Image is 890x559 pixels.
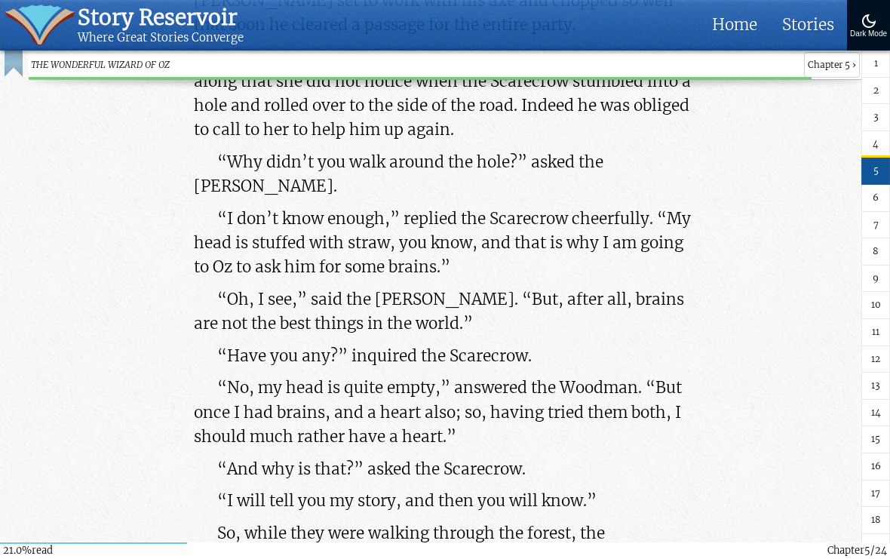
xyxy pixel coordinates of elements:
[873,137,879,152] span: 4
[873,272,879,286] span: 9
[873,84,879,98] span: 2
[194,150,696,198] p: “Why didn’t you walk around the hole?” asked the [PERSON_NAME].
[194,457,696,481] p: “And why is that?” asked the Scarecrow.
[3,543,53,558] div: read
[860,12,878,30] img: Turn On Dark Mode
[861,266,890,293] a: 9
[861,373,890,400] a: 13
[871,487,880,501] span: 17
[873,218,879,232] span: 7
[194,45,696,143] p: [PERSON_NAME] was thinking so earnestly as they walked along that she did not notice when the Sca...
[827,543,887,558] div: Chapter /24
[861,453,890,481] a: 16
[873,191,879,205] span: 6
[861,131,890,158] a: 4
[871,298,881,312] span: 10
[873,244,879,259] span: 8
[861,507,890,534] a: 18
[194,489,696,513] p: “I will tell you my story, and then you will know.”
[861,158,890,185] a: 5
[5,5,75,45] img: icon of book with waver spilling out.
[194,207,696,280] p: “I don’t know enough,” replied the Scarecrow cheerfully. “My head is stuffed with straw, you know...
[861,481,890,508] a: 17
[871,513,881,527] span: 18
[873,164,879,178] span: 5
[871,540,881,554] span: 19
[850,30,887,38] div: Dark Mode
[861,212,890,239] a: 7
[194,344,696,368] p: “Have you any?” inquired the Scarecrow.
[871,432,880,447] span: 15
[861,346,890,373] a: 12
[864,544,870,557] span: 5
[3,544,32,557] span: 21.0%
[804,52,860,78] span: Chapter 5 ›
[871,379,880,393] span: 13
[873,110,879,124] span: 3
[861,78,890,105] a: 2
[861,104,890,131] a: 3
[861,292,890,319] a: 10
[861,185,890,212] a: 6
[30,58,798,72] span: THE WONDERFUL WIZARD OF OZ
[872,325,879,339] span: 11
[861,51,890,78] a: 1
[194,287,696,336] p: “Oh, I see,” said the [PERSON_NAME]. “But, after all, brains are not the best things in the world.”
[194,376,696,449] p: “No, my head is quite empty,” answered the Woodman. “But once I had brains, and a heart also; so,...
[871,406,881,420] span: 14
[871,459,881,474] span: 16
[874,57,878,71] span: 1
[861,426,890,453] a: 15
[871,352,880,367] span: 12
[861,238,890,266] a: 8
[861,319,890,346] a: 11
[78,31,244,45] div: Where Great Stories Converge
[861,400,890,427] a: 14
[78,5,244,31] div: Story Reservoir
